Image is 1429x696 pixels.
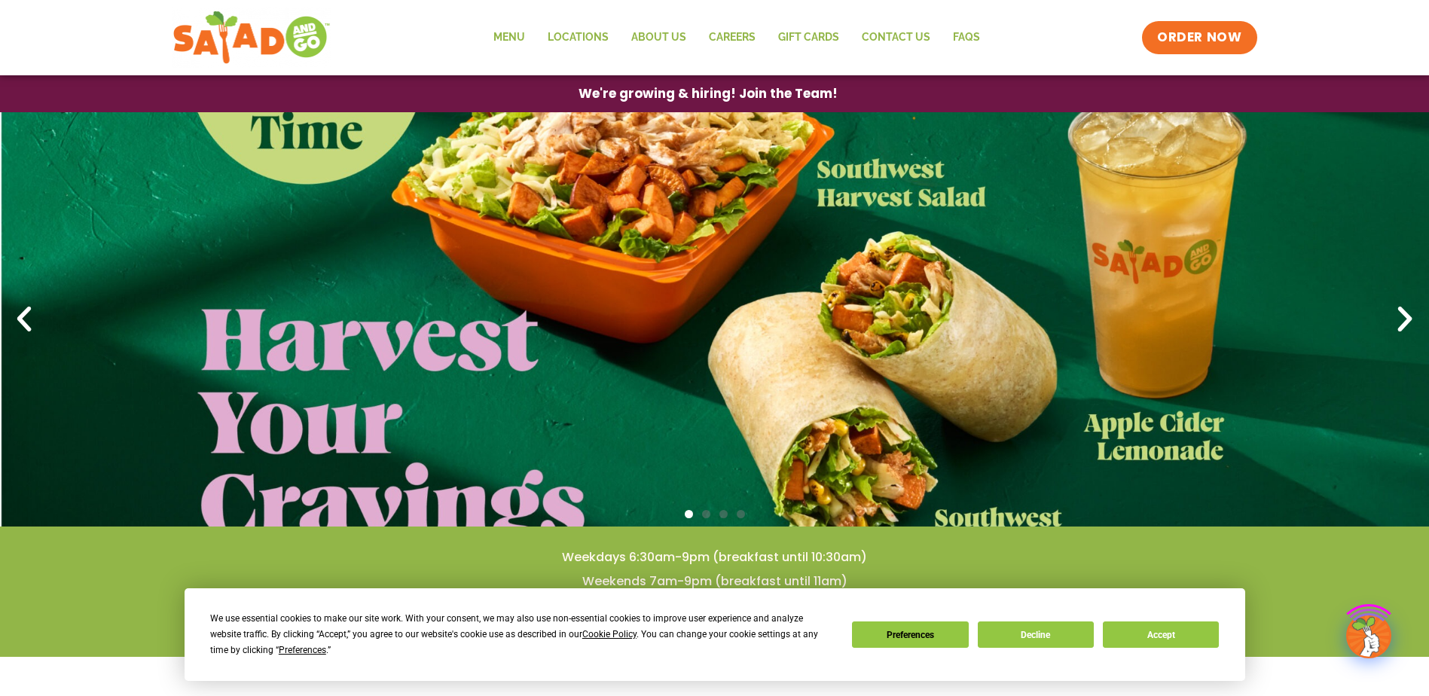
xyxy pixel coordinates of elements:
span: ORDER NOW [1157,29,1241,47]
span: Go to slide 4 [737,510,745,518]
button: Decline [978,621,1094,648]
span: Go to slide 1 [685,510,693,518]
img: new-SAG-logo-768×292 [173,8,331,68]
span: We're growing & hiring! Join the Team! [579,87,838,100]
a: GIFT CARDS [767,20,850,55]
h4: Weekdays 6:30am-9pm (breakfast until 10:30am) [30,549,1399,566]
div: We use essential cookies to make our site work. With your consent, we may also use non-essential ... [210,611,834,658]
a: We're growing & hiring! Join the Team! [556,76,860,111]
a: Contact Us [850,20,942,55]
div: Next slide [1388,303,1421,336]
h4: Weekends 7am-9pm (breakfast until 11am) [30,573,1399,590]
button: Accept [1103,621,1219,648]
span: Go to slide 2 [702,510,710,518]
span: Cookie Policy [582,629,637,640]
span: Preferences [279,645,326,655]
nav: Menu [482,20,991,55]
a: FAQs [942,20,991,55]
a: Locations [536,20,620,55]
a: ORDER NOW [1142,21,1256,54]
span: Go to slide 3 [719,510,728,518]
button: Preferences [852,621,968,648]
div: Previous slide [8,303,41,336]
a: About Us [620,20,698,55]
a: Menu [482,20,536,55]
div: Cookie Consent Prompt [185,588,1245,681]
a: Careers [698,20,767,55]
